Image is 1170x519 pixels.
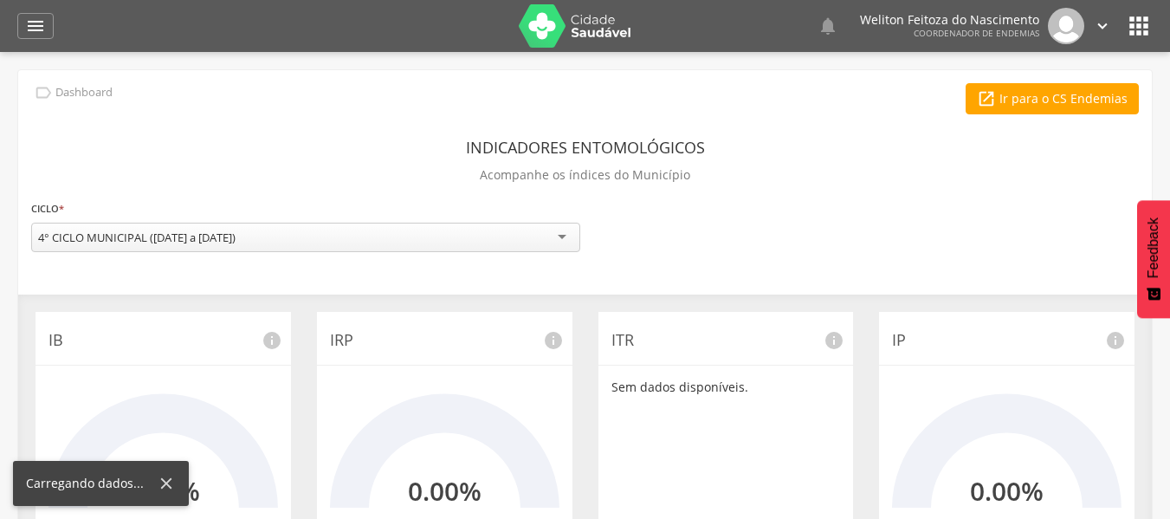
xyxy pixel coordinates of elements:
i: info [262,330,282,351]
div: Carregando dados... [26,475,157,492]
p: Acompanhe os índices do Município [480,163,690,187]
span: Feedback [1146,217,1161,278]
i:  [1093,16,1112,36]
i:  [34,83,53,102]
p: IP [892,329,1122,352]
i:  [1125,12,1153,40]
a:  [818,8,838,44]
i:  [977,89,996,108]
h2: 0.00% [970,477,1044,505]
p: Weliton Feitoza do Nascimento [860,14,1039,26]
div: 4° CICLO MUNICIPAL ([DATE] a [DATE]) [38,230,236,245]
p: IB [48,329,278,352]
span: Coordenador de Endemias [914,27,1039,39]
button: Feedback - Mostrar pesquisa [1137,200,1170,318]
p: ITR [611,329,841,352]
a:  [17,13,54,39]
i: info [1105,330,1126,351]
label: Ciclo [31,199,64,218]
p: IRP [330,329,559,352]
p: Dashboard [55,86,113,100]
header: Indicadores Entomológicos [466,132,705,163]
i: info [543,330,564,351]
i:  [818,16,838,36]
p: Sem dados disponíveis. [611,379,841,396]
a: Ir para o CS Endemias [966,83,1139,114]
i: info [824,330,844,351]
h2: 0.00% [408,477,482,505]
i:  [25,16,46,36]
a:  [1093,8,1112,44]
